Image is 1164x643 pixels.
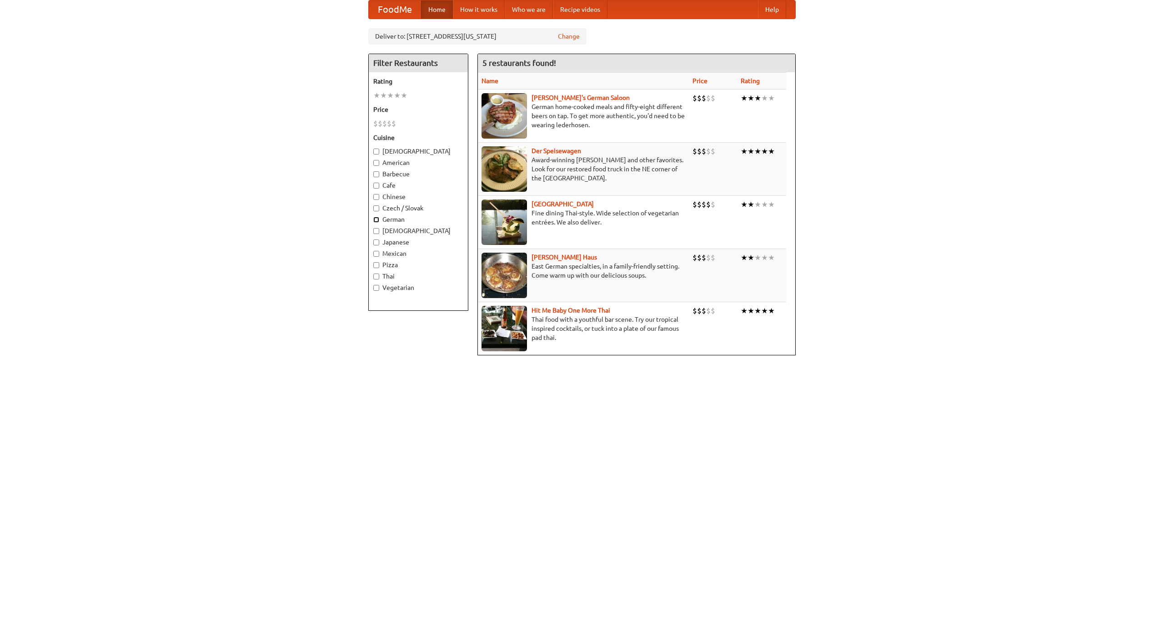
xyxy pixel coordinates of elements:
li: ★ [761,253,768,263]
li: $ [391,119,396,129]
li: ★ [748,93,754,103]
li: $ [697,199,702,209]
p: Thai food with a youthful bar scene. Try our tropical inspired cocktails, or tuck into a plate of... [482,315,685,342]
li: ★ [754,199,761,209]
input: German [373,217,379,223]
label: Barbecue [373,169,463,179]
label: Cafe [373,181,463,190]
img: satay.jpg [482,199,527,245]
li: $ [702,93,706,103]
label: Mexican [373,249,463,258]
ng-pluralize: 5 restaurants found! [482,59,556,67]
li: ★ [401,90,407,100]
input: Cafe [373,183,379,189]
li: ★ [741,253,748,263]
input: [DEMOGRAPHIC_DATA] [373,149,379,155]
a: Name [482,77,498,85]
input: American [373,160,379,166]
li: ★ [768,306,775,316]
li: ★ [741,199,748,209]
li: $ [706,199,711,209]
li: ★ [741,93,748,103]
h5: Price [373,105,463,114]
li: ★ [748,253,754,263]
li: $ [692,93,697,103]
li: $ [697,306,702,316]
li: ★ [768,93,775,103]
li: ★ [748,146,754,156]
input: Barbecue [373,171,379,177]
li: ★ [768,199,775,209]
li: $ [706,146,711,156]
li: $ [378,119,382,129]
h5: Rating [373,77,463,86]
input: [DEMOGRAPHIC_DATA] [373,228,379,234]
a: FoodMe [369,0,421,19]
div: Deliver to: [STREET_ADDRESS][US_STATE] [368,28,587,45]
li: $ [697,146,702,156]
li: ★ [380,90,387,100]
a: Home [421,0,453,19]
label: Czech / Slovak [373,204,463,213]
img: babythai.jpg [482,306,527,351]
img: kohlhaus.jpg [482,253,527,298]
li: ★ [768,146,775,156]
input: Pizza [373,262,379,268]
li: $ [387,119,391,129]
li: $ [702,306,706,316]
li: $ [697,253,702,263]
h5: Cuisine [373,133,463,142]
b: Hit Me Baby One More Thai [532,307,610,314]
li: $ [706,93,711,103]
label: Vegetarian [373,283,463,292]
a: [PERSON_NAME] Haus [532,254,597,261]
li: ★ [768,253,775,263]
li: $ [692,253,697,263]
a: Change [558,32,580,41]
li: ★ [761,146,768,156]
li: $ [706,306,711,316]
label: Thai [373,272,463,281]
li: $ [706,253,711,263]
li: ★ [394,90,401,100]
label: Chinese [373,192,463,201]
b: Der Speisewagen [532,147,581,155]
a: [PERSON_NAME]'s German Saloon [532,94,630,101]
img: speisewagen.jpg [482,146,527,192]
li: $ [382,119,387,129]
li: ★ [748,199,754,209]
input: Mexican [373,251,379,257]
li: ★ [754,253,761,263]
li: $ [702,146,706,156]
li: $ [711,199,715,209]
li: $ [702,199,706,209]
li: $ [373,119,378,129]
input: Chinese [373,194,379,200]
p: Award-winning [PERSON_NAME] and other favorites. Look for our restored food truck in the NE corne... [482,155,685,183]
li: $ [711,146,715,156]
li: $ [711,306,715,316]
p: Fine dining Thai-style. Wide selection of vegetarian entrées. We also deliver. [482,209,685,227]
li: ★ [754,93,761,103]
a: Recipe videos [553,0,607,19]
a: How it works [453,0,505,19]
li: ★ [748,306,754,316]
li: ★ [761,306,768,316]
a: Help [758,0,786,19]
a: [GEOGRAPHIC_DATA] [532,200,594,208]
h4: Filter Restaurants [369,54,468,72]
p: German home-cooked meals and fifty-eight different beers on tap. To get more authentic, you'd nee... [482,102,685,130]
label: Pizza [373,260,463,269]
input: Thai [373,274,379,279]
a: Who we are [505,0,553,19]
li: $ [711,253,715,263]
li: ★ [741,306,748,316]
li: $ [711,93,715,103]
li: ★ [387,90,394,100]
li: ★ [754,146,761,156]
li: ★ [373,90,380,100]
li: $ [692,146,697,156]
